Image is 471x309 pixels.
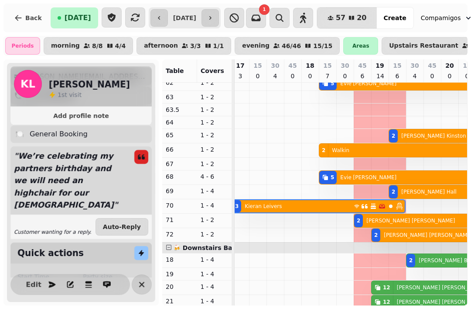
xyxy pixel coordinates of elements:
button: 5720 [317,7,377,28]
p: 15 [253,61,262,70]
p: Upstairs Restaurant [389,42,458,49]
div: 12 [383,299,390,306]
button: afternoon3/31/1 [137,37,231,55]
p: 7 [324,72,331,80]
span: 1 [263,7,266,12]
span: Table [166,67,184,74]
p: 4 [411,72,418,80]
span: 1 [58,91,61,98]
p: 6 [394,72,401,80]
p: 20 [166,282,194,291]
p: 1 - 2 [201,145,229,154]
p: 17 [236,61,244,70]
span: Edit [28,281,39,288]
span: Auto-Reply [103,224,141,230]
h2: [PERSON_NAME] [49,78,130,90]
div: Periods [5,37,40,55]
p: 21 [166,297,194,306]
div: 2 [409,257,413,264]
p: 0 [446,72,453,80]
p: 1 - 4 [201,270,229,278]
span: Compamigos [421,14,461,22]
div: 2 [322,147,325,154]
h2: Quick actions [17,247,84,259]
label: Party size [83,272,145,281]
p: 18 [306,61,314,70]
p: 15 [463,61,471,70]
button: Auto-Reply [96,218,148,236]
p: 18 [166,255,194,264]
span: Back [25,15,42,21]
p: 0 [464,72,471,80]
p: [PERSON_NAME] [PERSON_NAME] [366,217,455,224]
p: 30 [410,61,419,70]
p: afternoon [144,42,178,49]
p: 66 [166,145,194,154]
p: 6 [359,72,366,80]
p: 65 [166,131,194,139]
p: Kieran Leivers [245,203,282,210]
span: st [61,91,69,98]
p: Evie [PERSON_NAME] [340,174,396,181]
p: 1 - 4 [201,187,229,195]
p: 0 [254,72,261,80]
p: 1 - 2 [201,78,229,87]
p: 20 [445,61,454,70]
p: 68 [166,172,194,181]
p: 1 - 4 [201,282,229,291]
div: 5 [331,174,334,181]
p: 1 - 2 [201,215,229,224]
p: 4 / 4 [115,43,126,49]
p: 63 [166,93,194,101]
span: Covers [201,67,224,74]
button: Back [7,7,49,28]
p: Customer wanting for a reply. [14,229,92,236]
p: 4 [272,72,279,80]
p: 15 [393,61,401,70]
p: Evie [PERSON_NAME] [340,80,396,87]
p: 0 [307,72,314,80]
p: 1 - 2 [201,118,229,127]
p: 45 [358,61,366,70]
p: 30 [271,61,279,70]
span: KL [20,79,35,89]
button: Add profile note [14,110,148,122]
span: Add profile note [21,113,141,119]
p: General Booking [30,129,88,139]
p: 1 - 4 [201,255,229,264]
p: [PERSON_NAME] Kinston [401,132,466,139]
p: 46 / 46 [282,43,301,49]
span: 🍻 Downstairs Bar Area [173,244,253,251]
span: [DATE] [65,14,91,21]
button: evening46/4615/15 [235,37,340,55]
label: Start Time [17,272,79,281]
div: 3 [235,203,239,210]
p: 3 [237,72,244,80]
button: [DATE] [51,7,98,28]
span: 57 [336,14,345,21]
p: 45 [428,61,436,70]
div: Areas [343,37,378,55]
div: 12 [383,284,390,291]
p: morning [51,42,80,49]
p: 1 - 4 [201,201,229,210]
div: 2 [392,188,395,195]
p: 1 - 2 [201,230,229,239]
p: 71 [166,215,194,224]
p: [PERSON_NAME] Hall [401,188,457,195]
p: evening [242,42,270,49]
p: 14 [376,72,383,80]
p: 1 - 4 [201,297,229,306]
p: 30 [341,61,349,70]
p: 1 - 2 [201,105,229,114]
p: 67 [166,160,194,168]
p: 1 - 2 [201,160,229,168]
p: 0 [429,72,436,80]
p: 1 / 1 [213,43,224,49]
div: 2 [374,232,378,239]
p: 4 - 6 [201,172,229,181]
span: 20 [357,14,366,21]
p: 45 [288,61,297,70]
p: Walkin [332,147,349,154]
p: 19 [166,270,194,278]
